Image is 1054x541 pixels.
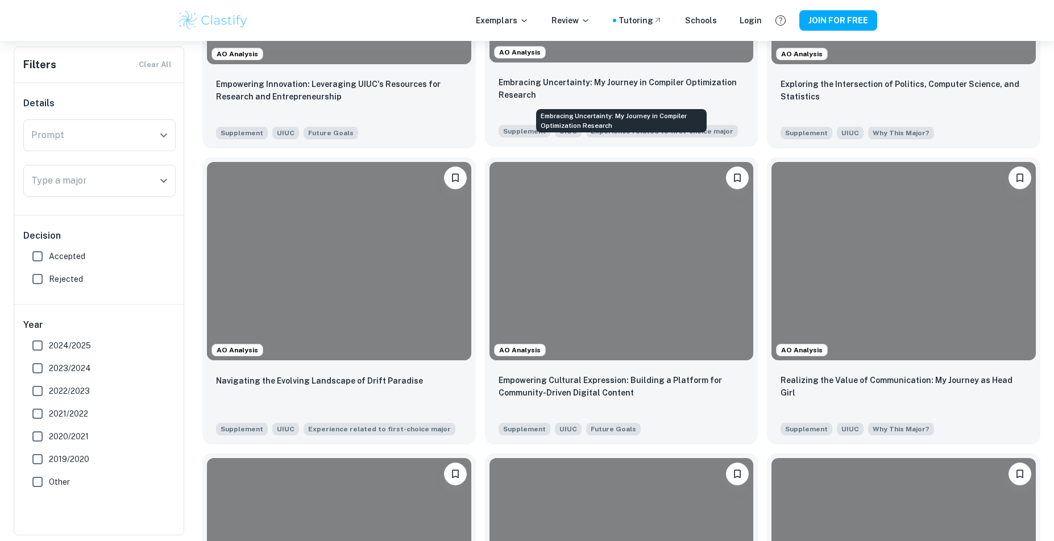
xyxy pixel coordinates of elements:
span: AO Analysis [777,345,827,355]
span: Future Goals [308,128,354,138]
a: AO AnalysisPlease log in to bookmark exemplarsEmpowering Cultural Expression: Building a Platform... [485,157,758,444]
p: Embracing Uncertainty: My Journey in Compiler Optimization Research [499,76,745,101]
span: Future Goals [591,424,636,434]
span: Other [49,476,70,488]
button: Open [156,127,172,143]
span: AO Analysis [777,49,827,59]
p: Review [551,14,590,27]
button: Open [156,173,172,189]
p: Navigating the Evolving Landscape of Drift Paradise [216,374,423,387]
span: UIUC [837,127,864,139]
span: You have selected a second-choice major. Please explain your interest in that major or your overa... [868,422,934,435]
span: UIUC [272,127,299,139]
span: Explain, in detail, an experience you've had in the past 3 to 4 years related to your first-choic... [304,422,455,435]
span: Supplement [216,127,268,139]
p: Exemplars [476,14,529,27]
span: Supplement [781,423,832,435]
span: Accepted [49,250,85,263]
span: 2023/2024 [49,362,91,374]
button: Please log in to bookmark exemplars [726,463,749,485]
span: Supplement [499,423,550,435]
span: Describe your personal and/or career goals after graduating from UIUC and how your selected first... [304,126,358,139]
button: Please log in to bookmark exemplars [1009,463,1031,485]
p: Empowering Innovation: Leveraging UIUC's Resources for Research and Entrepreneurship [216,78,462,103]
span: 2024/2025 [49,339,91,352]
a: Schools [685,14,717,27]
span: You have selected a second-choice major. Please explain your interest in that major or your overa... [868,126,934,139]
h6: Year [23,318,176,332]
button: Please log in to bookmark exemplars [444,167,467,189]
p: Realizing the Value of Communication: My Journey as Head Girl [781,374,1027,399]
p: Exploring the Intersection of Politics, Computer Science, and Statistics [781,78,1027,103]
div: Embracing Uncertainty: My Journey in Compiler Optimization Research [536,109,707,132]
button: Please log in to bookmark exemplars [1009,167,1031,189]
span: Why This Major? [873,128,929,138]
span: UIUC [272,423,299,435]
span: AO Analysis [212,49,263,59]
span: 2022/2023 [49,385,90,397]
h6: Decision [23,229,176,243]
span: Supplement [499,125,550,138]
a: AO AnalysisPlease log in to bookmark exemplarsNavigating the Evolving Landscape of Drift Paradise... [202,157,476,444]
span: UIUC [837,423,864,435]
span: AO Analysis [495,345,545,355]
a: AO AnalysisPlease log in to bookmark exemplarsRealizing the Value of Communication: My Journey as... [767,157,1040,444]
p: Empowering Cultural Expression: Building a Platform for Community-Driven Digital Content [499,374,745,399]
a: Login [740,14,762,27]
span: Describe your personal and/or career goals after graduating from UIUC and how your selected first... [586,422,641,435]
button: Please log in to bookmark exemplars [726,167,749,189]
span: Supplement [216,423,268,435]
span: Experience related to first-choice major [308,424,451,434]
span: Supplement [781,127,832,139]
h6: Filters [23,57,56,73]
button: Help and Feedback [771,11,790,30]
button: JOIN FOR FREE [799,10,877,31]
span: Rejected [49,273,83,285]
span: 2019/2020 [49,453,89,465]
span: AO Analysis [495,47,545,57]
span: AO Analysis [212,345,263,355]
span: 2020/2021 [49,430,89,443]
span: UIUC [555,423,582,435]
h6: Details [23,97,176,110]
button: Please log in to bookmark exemplars [444,463,467,485]
span: Why This Major? [873,424,929,434]
a: Tutoring [619,14,662,27]
span: 2021/2022 [49,407,88,420]
img: Clastify logo [177,9,249,32]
